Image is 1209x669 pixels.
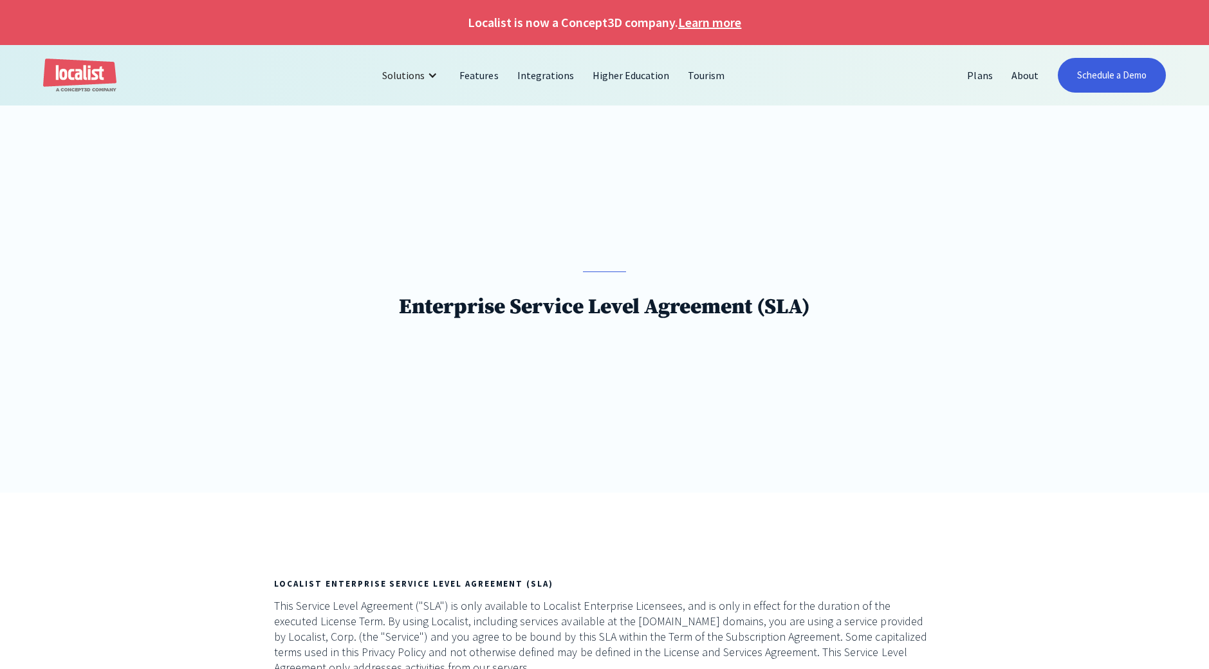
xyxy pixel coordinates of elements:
h1: Enterprise Service Level Agreement (SLA) [399,294,811,320]
a: home [43,59,116,93]
a: Features [450,60,508,91]
a: Schedule a Demo [1058,58,1166,93]
a: Tourism [679,60,734,91]
div: Solutions [382,68,425,83]
a: Plans [958,60,1002,91]
strong: LOCALIST ENTERPRISE SERVICE LEVEL AGREEMENT (SLA) [274,578,554,589]
a: Learn more [678,13,741,32]
div: Solutions [373,60,450,91]
a: About [1002,60,1048,91]
a: Higher Education [584,60,679,91]
a: Integrations [508,60,584,91]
